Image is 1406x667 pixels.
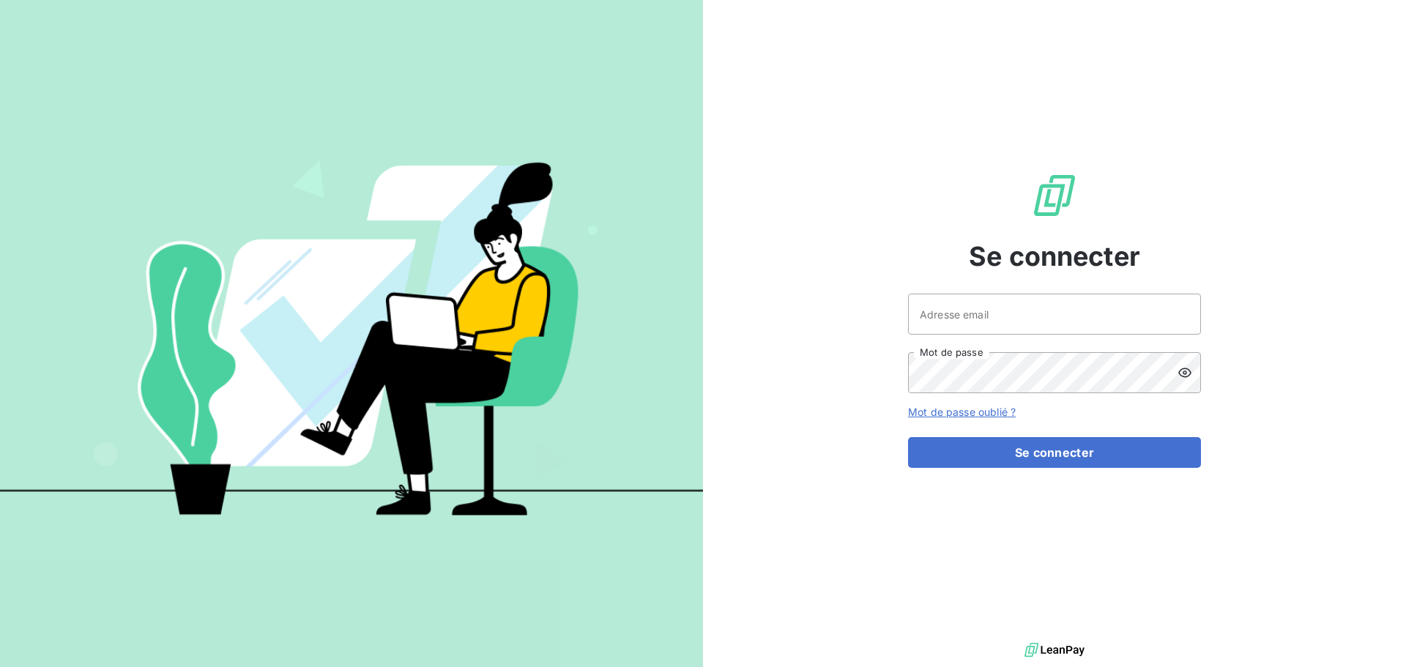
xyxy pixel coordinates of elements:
img: Logo LeanPay [1031,172,1078,219]
input: placeholder [908,294,1201,335]
a: Mot de passe oublié ? [908,406,1016,418]
img: logo [1024,639,1085,661]
span: Se connecter [969,236,1140,276]
button: Se connecter [908,437,1201,468]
